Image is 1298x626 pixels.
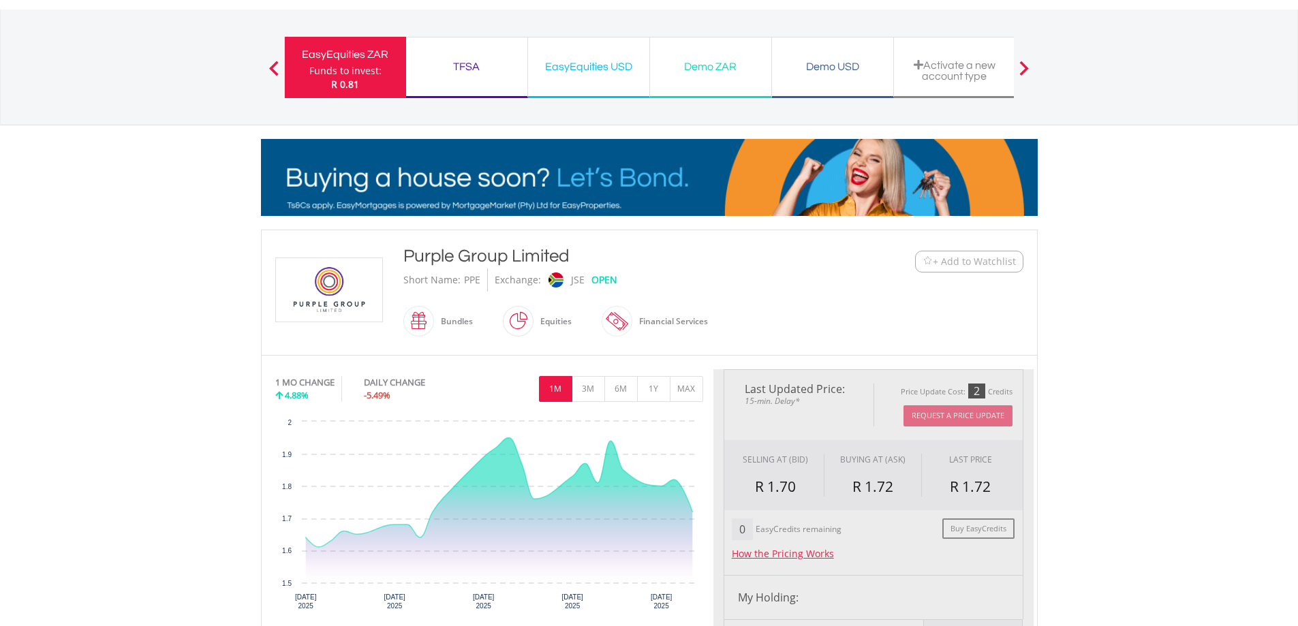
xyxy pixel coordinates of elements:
[902,59,1007,82] div: Activate a new account type
[915,251,1023,272] button: Watchlist + Add to Watchlist
[658,57,763,76] div: Demo ZAR
[275,415,703,619] svg: Interactive chart
[670,376,703,402] button: MAX
[285,389,309,401] span: 4.88%
[403,268,461,292] div: Short Name:
[534,305,572,338] div: Equities
[414,57,519,76] div: TFSA
[331,78,359,91] span: R 0.81
[591,268,617,292] div: OPEN
[650,593,672,610] text: [DATE] 2025
[464,268,480,292] div: PPE
[434,305,473,338] div: Bundles
[548,272,563,287] img: jse.png
[275,376,335,389] div: 1 MO CHANGE
[495,268,541,292] div: Exchange:
[293,45,398,64] div: EasyEquities ZAR
[536,57,641,76] div: EasyEquities USD
[632,305,708,338] div: Financial Services
[294,593,316,610] text: [DATE] 2025
[261,139,1038,216] img: EasyMortage Promotion Banner
[403,244,831,268] div: Purple Group Limited
[472,593,494,610] text: [DATE] 2025
[282,483,292,490] text: 1.8
[278,258,380,322] img: EQU.ZA.PPE.png
[572,376,605,402] button: 3M
[933,255,1016,268] span: + Add to Watchlist
[780,57,885,76] div: Demo USD
[282,451,292,458] text: 1.9
[288,419,292,426] text: 2
[637,376,670,402] button: 1Y
[539,376,572,402] button: 1M
[282,580,292,587] text: 1.5
[561,593,583,610] text: [DATE] 2025
[364,389,390,401] span: -5.49%
[275,415,703,619] div: Chart. Highcharts interactive chart.
[364,376,471,389] div: DAILY CHANGE
[923,256,933,266] img: Watchlist
[282,547,292,554] text: 1.6
[604,376,638,402] button: 6M
[571,268,585,292] div: JSE
[384,593,405,610] text: [DATE] 2025
[309,64,382,78] div: Funds to invest:
[282,515,292,522] text: 1.7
